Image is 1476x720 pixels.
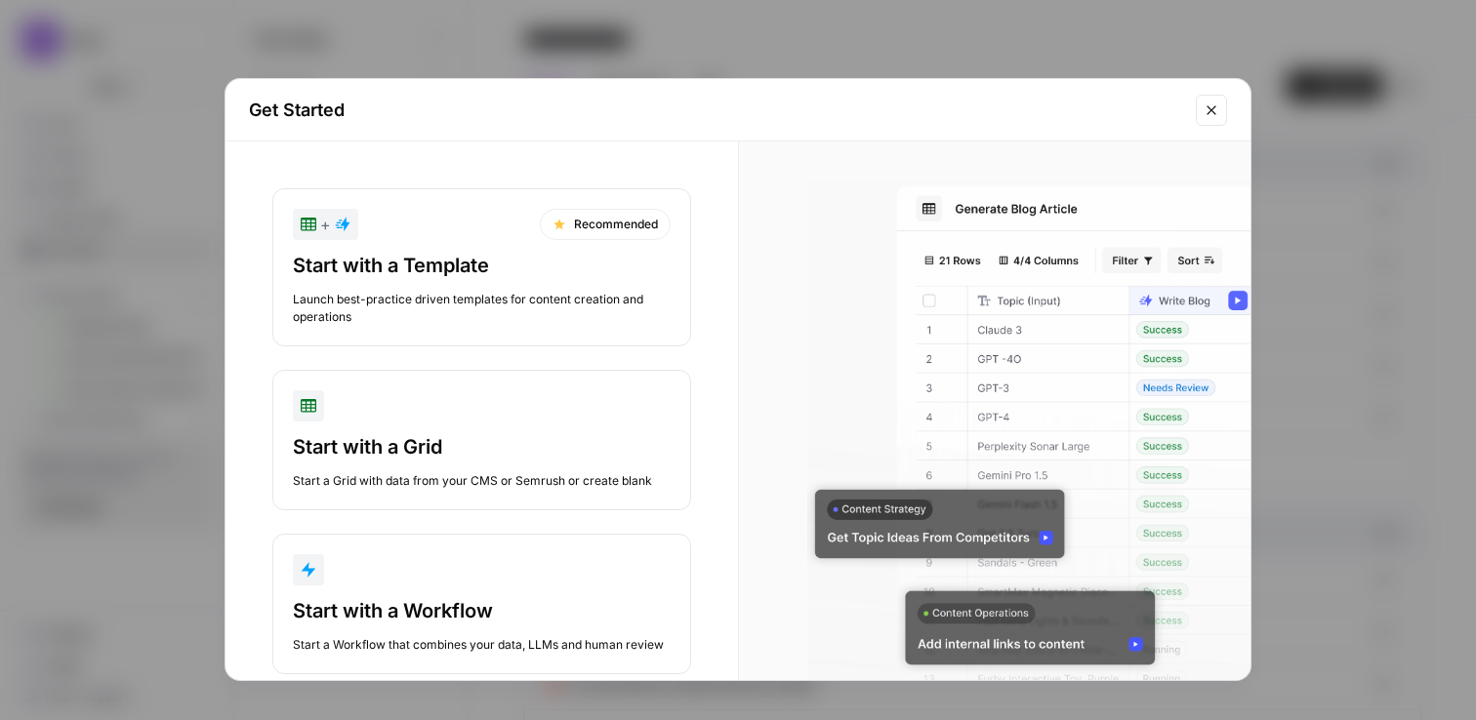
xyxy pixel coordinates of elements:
[293,636,671,654] div: Start a Workflow that combines your data, LLMs and human review
[272,534,691,674] button: Start with a WorkflowStart a Workflow that combines your data, LLMs and human review
[272,370,691,510] button: Start with a GridStart a Grid with data from your CMS or Semrush or create blank
[293,291,671,326] div: Launch best-practice driven templates for content creation and operations
[293,433,671,460] div: Start with a Grid
[540,209,671,240] div: Recommended
[301,213,350,236] div: +
[272,188,691,346] button: +RecommendedStart with a TemplateLaunch best-practice driven templates for content creation and o...
[293,472,671,490] div: Start a Grid with data from your CMS or Semrush or create blank
[1196,95,1227,126] button: Close modal
[249,97,1184,124] h2: Get Started
[293,597,671,624] div: Start with a Workflow
[293,252,671,279] div: Start with a Template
